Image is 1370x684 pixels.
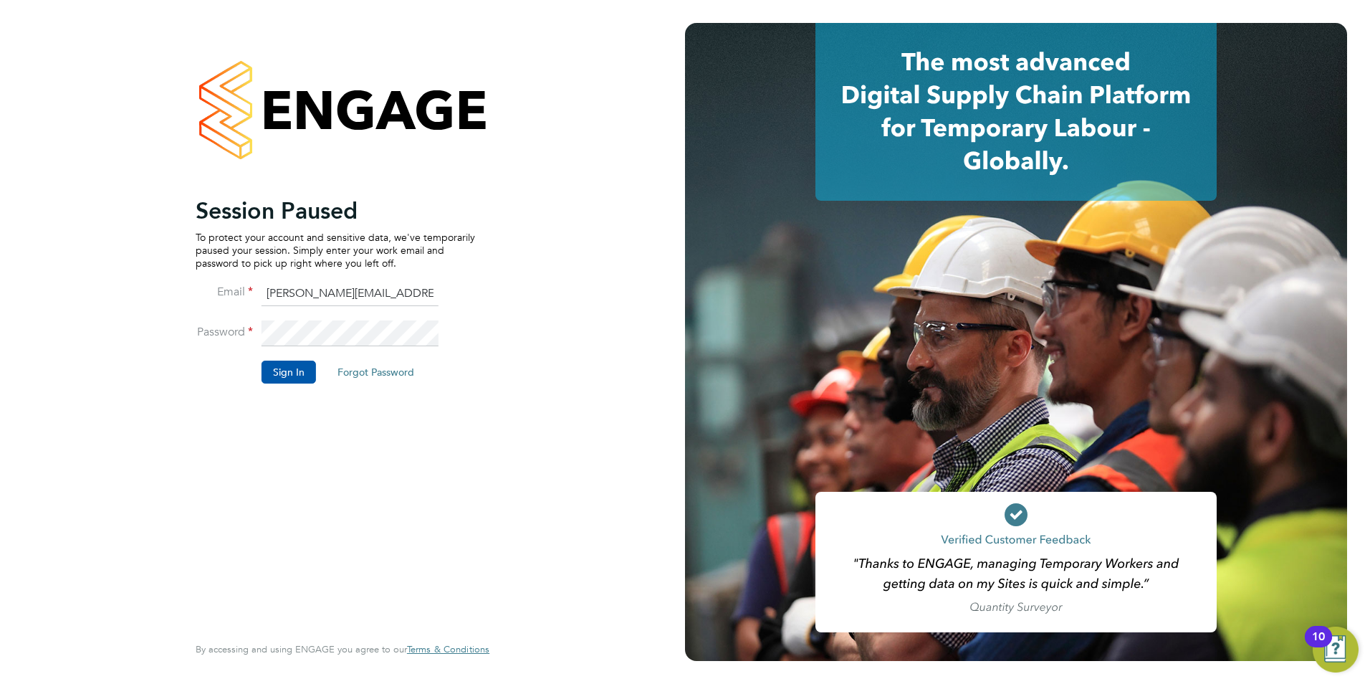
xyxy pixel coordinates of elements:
label: Password [196,325,253,340]
span: By accessing and using ENGAGE you agree to our [196,643,489,655]
button: Open Resource Center, 10 new notifications [1313,627,1359,673]
label: Email [196,285,253,300]
div: 10 [1312,637,1325,655]
h2: Session Paused [196,196,475,225]
input: Enter your work email... [262,281,439,307]
p: To protect your account and sensitive data, we've temporarily paused your session. Simply enter y... [196,231,475,270]
a: Terms & Conditions [407,644,489,655]
button: Sign In [262,361,316,384]
button: Forgot Password [326,361,426,384]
